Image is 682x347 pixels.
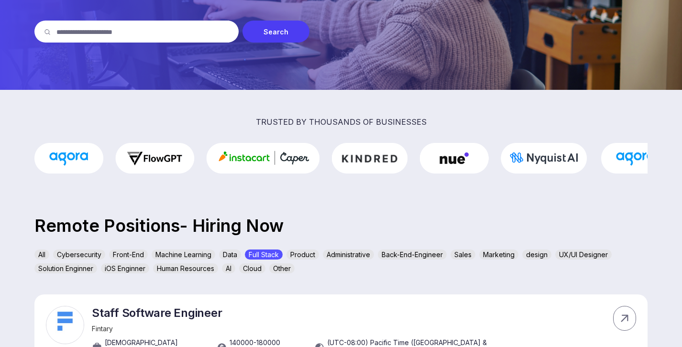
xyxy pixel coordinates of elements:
div: Cloud [239,263,265,273]
div: Other [269,263,295,273]
span: Fintary [92,325,113,333]
div: Search [242,21,309,43]
div: Data [219,249,241,260]
div: Front-End [109,249,148,260]
div: Marketing [479,249,518,260]
div: iOS Enginner [101,263,149,273]
div: All [34,249,49,260]
p: Staff Software Engineer [92,306,537,320]
div: Administrative [323,249,374,260]
div: Human Resources [153,263,218,273]
div: UX/UI Designer [555,249,612,260]
div: AI [222,263,235,273]
div: Full Stack [245,249,283,260]
div: Sales [451,249,475,260]
div: design [522,249,551,260]
div: Product [286,249,319,260]
div: Machine Learning [152,249,215,260]
div: Solution Enginner [34,263,97,273]
div: Cybersecurity [53,249,105,260]
div: Back-End-Engineer [378,249,447,260]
